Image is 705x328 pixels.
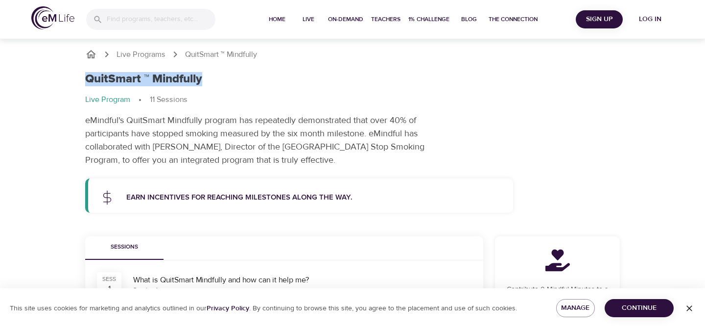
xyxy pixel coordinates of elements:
[85,72,202,86] h1: QuitSmart ™ Mindfully
[85,94,620,106] nav: breadcrumb
[556,299,595,317] button: Manage
[265,14,289,25] span: Home
[126,192,501,203] p: Earn incentives for reaching milestones along the way.
[185,49,257,60] p: QuitSmart ™ Mindfully
[371,14,400,25] span: Teachers
[31,6,74,29] img: logo
[507,284,608,315] p: Contribute 0 Mindful Minutes to a charity by joining a community and completing this program.
[605,299,674,317] button: Continue
[85,114,452,167] p: eMindful's QuitSmart Mindfully program has repeatedly demonstrated that over 40% of participants ...
[631,13,670,25] span: Log in
[133,275,471,286] div: What is QuitSmart Mindfully and how can it help me?
[85,94,130,105] p: Live Program
[150,94,188,105] p: 11 Sessions
[133,286,158,294] div: Session 1
[576,10,623,28] button: Sign Up
[564,302,587,314] span: Manage
[627,10,674,28] button: Log in
[91,242,158,252] span: Sessions
[328,14,363,25] span: On-Demand
[207,304,249,313] a: Privacy Policy
[489,14,538,25] span: The Connection
[297,14,320,25] span: Live
[612,302,666,314] span: Continue
[85,49,620,60] nav: breadcrumb
[457,14,481,25] span: Blog
[117,49,165,60] a: Live Programs
[102,275,116,283] div: SESS
[107,9,215,30] input: Find programs, teachers, etc...
[108,283,111,293] div: 1
[580,13,619,25] span: Sign Up
[408,14,449,25] span: 1% Challenge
